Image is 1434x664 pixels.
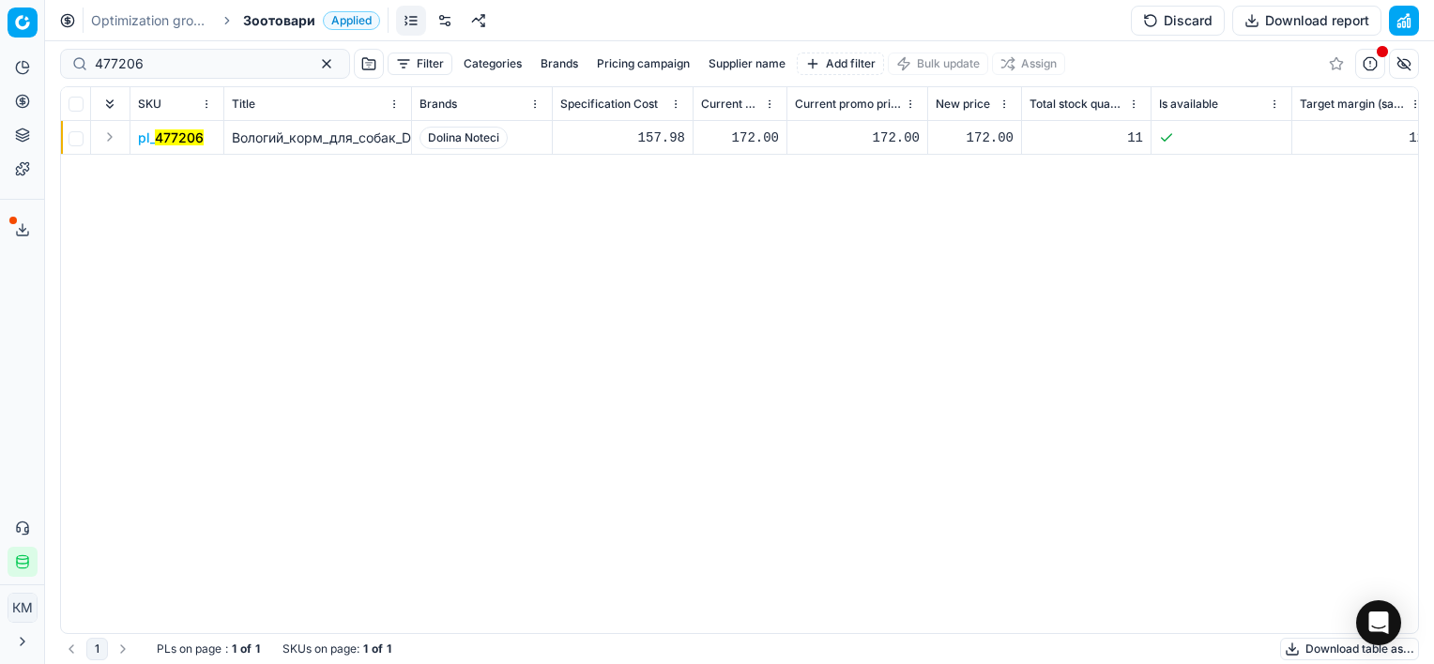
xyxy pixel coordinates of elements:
[1232,6,1381,36] button: Download report
[1030,128,1143,147] div: 11
[8,593,38,623] button: КM
[232,641,236,656] strong: 1
[138,128,204,147] span: pl_
[157,641,221,656] span: PLs on page
[936,97,990,112] span: New price
[99,93,121,115] button: Expand all
[86,638,108,660] button: 1
[1131,6,1225,36] button: Discard
[560,97,658,112] span: Specification Cost
[8,594,37,622] span: КM
[533,53,586,75] button: Brands
[560,128,685,147] div: 157.98
[1030,97,1124,112] span: Total stock quantity
[323,11,380,30] span: Applied
[456,53,529,75] button: Categories
[992,53,1065,75] button: Assign
[1356,600,1401,645] div: Open Intercom Messenger
[1280,638,1419,660] button: Download table as...
[243,11,380,30] span: ЗоотовариApplied
[388,53,452,75] button: Filter
[387,641,391,656] strong: 1
[1300,128,1425,147] div: 12
[797,53,884,75] button: Add filter
[936,128,1014,147] div: 172.00
[60,638,134,660] nav: pagination
[138,128,204,147] button: pl_477206
[91,11,211,30] a: Optimization groups
[243,11,315,30] span: Зоотовари
[138,97,161,112] span: SKU
[795,128,920,147] div: 172.00
[91,11,380,30] nav: breadcrumb
[589,53,697,75] button: Pricing campaign
[232,129,652,145] span: Вологий_корм_для_собак_Dolina_Noteci_Premium_з_куркою_800_г
[420,97,457,112] span: Brands
[363,641,368,656] strong: 1
[372,641,383,656] strong: of
[157,641,260,656] div: :
[1300,97,1406,112] span: Target margin (sale)
[232,97,255,112] span: Title
[95,54,300,73] input: Search by SKU or title
[155,129,204,145] mark: 477206
[701,97,760,112] span: Current price
[888,53,988,75] button: Bulk update
[282,641,359,656] span: SKUs on page :
[99,126,121,148] button: Expand
[60,638,83,660] button: Go to previous page
[701,53,793,75] button: Supplier name
[240,641,252,656] strong: of
[112,638,134,660] button: Go to next page
[1159,97,1218,112] span: Is available
[255,641,260,656] strong: 1
[420,127,508,149] span: Dolina Noteci
[795,97,901,112] span: Current promo price
[701,128,779,147] div: 172.00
